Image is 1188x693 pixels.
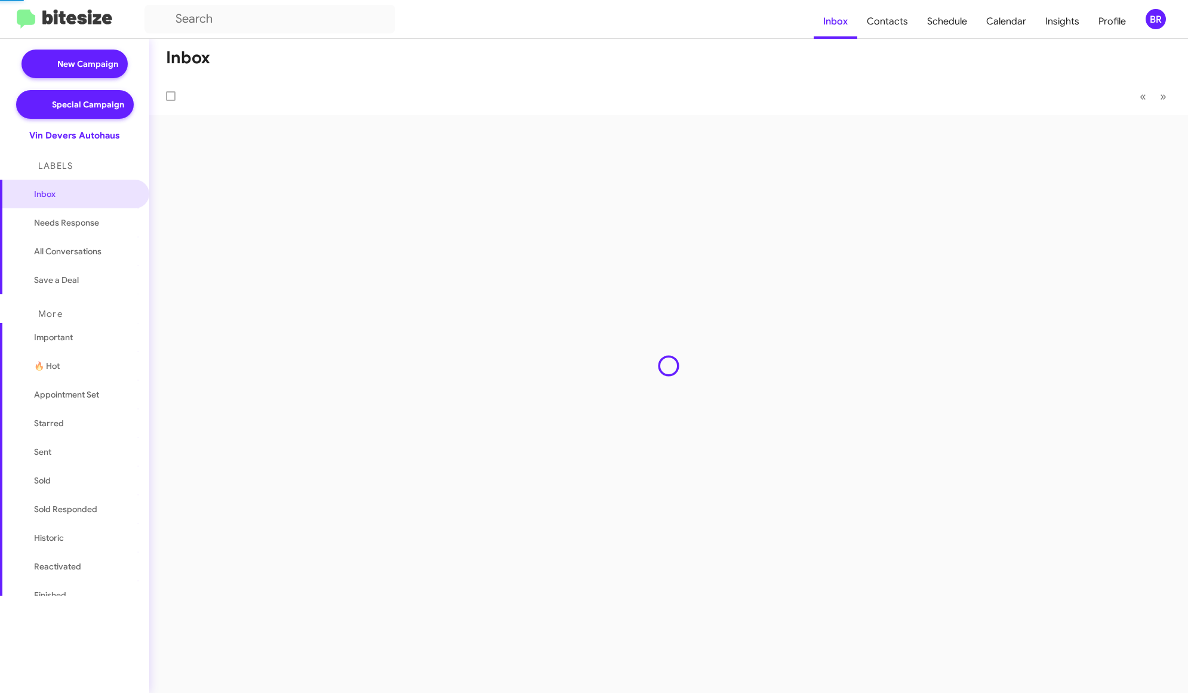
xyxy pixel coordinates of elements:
[1089,4,1135,39] a: Profile
[1140,89,1146,104] span: «
[144,5,395,33] input: Search
[21,50,128,78] a: New Campaign
[57,58,118,70] span: New Campaign
[1133,84,1174,109] nav: Page navigation example
[977,4,1036,39] a: Calendar
[166,48,210,67] h1: Inbox
[34,417,64,429] span: Starred
[34,331,136,343] span: Important
[34,217,136,229] span: Needs Response
[34,446,51,458] span: Sent
[52,98,124,110] span: Special Campaign
[34,532,64,544] span: Historic
[34,274,79,286] span: Save a Deal
[29,130,120,141] div: Vin Devers Autohaus
[1132,84,1153,109] button: Previous
[918,4,977,39] a: Schedule
[34,475,51,486] span: Sold
[34,389,99,401] span: Appointment Set
[34,589,66,601] span: Finished
[1146,9,1166,29] div: BR
[1036,4,1089,39] a: Insights
[1135,9,1175,29] button: BR
[34,188,136,200] span: Inbox
[814,4,857,39] a: Inbox
[34,245,101,257] span: All Conversations
[38,309,63,319] span: More
[38,161,73,171] span: Labels
[34,360,60,372] span: 🔥 Hot
[857,4,918,39] a: Contacts
[34,503,97,515] span: Sold Responded
[34,560,81,572] span: Reactivated
[1160,89,1167,104] span: »
[16,90,134,119] a: Special Campaign
[1153,84,1174,109] button: Next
